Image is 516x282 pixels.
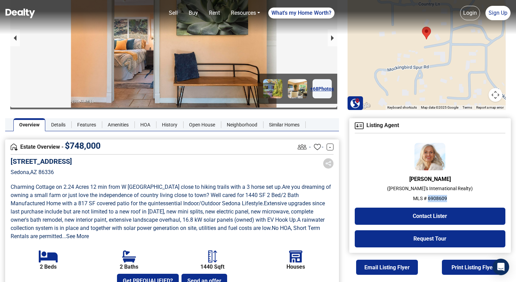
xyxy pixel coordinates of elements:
p: Sedona , AZ 86336 [11,168,72,176]
span: A rainwater collection system is in place and together with solar power generation on site, utili... [11,217,326,231]
p: ( [PERSON_NAME]'s International Realty ) [355,185,505,192]
b: Houses [286,264,305,270]
button: Map camera controls [489,88,502,102]
h6: [PERSON_NAME] [355,176,505,182]
button: previous slide / item [10,29,20,46]
img: Listing View [296,141,308,153]
h4: Estate Overview - [11,143,296,151]
img: Search Homes at Dealty [350,98,360,108]
a: Open House [183,118,221,131]
a: Similar Homes [263,118,305,131]
img: Favourites [314,144,321,150]
img: Agent [355,122,364,129]
h5: [STREET_ADDRESS] [11,157,72,165]
a: What's my Home Worth? [268,8,335,19]
span: Are you dreaming of owning a small farm or just love the independence of country living close to ... [11,184,332,207]
button: Email Listing Flyer [356,260,418,275]
a: History [156,118,183,131]
a: Sell [166,6,180,20]
a: Features [71,118,102,131]
span: Extensive upgrades since last purchase include but are not limited to a new roof in [DATE], new m... [11,200,326,223]
a: Report a map error [476,106,504,109]
a: Sign Up [485,6,511,20]
button: Contact Lister [355,208,505,225]
button: Request Tour [355,230,505,247]
a: HOA [134,118,156,131]
iframe: BigID CMP Widget [3,261,24,282]
b: 2 Beds [40,264,57,270]
span: Map data ©2025 Google [421,106,458,109]
button: Keyboard shortcuts [387,105,417,110]
p: MLS # 6908609 [355,195,505,202]
a: Overview [13,118,45,131]
div: Open Intercom Messenger [493,259,509,275]
img: Agent [414,143,445,170]
img: Overview [11,144,17,150]
img: Image [263,79,282,98]
img: Dealty - Buy, Sell & Rent Homes [5,9,35,18]
span: - [309,143,310,151]
a: ...See More [62,233,89,240]
a: Neighborhood [221,118,263,131]
a: Buy [186,6,201,20]
b: 1440 Sqft [200,264,224,270]
a: Resources [228,6,263,20]
a: Login [460,6,480,20]
a: Amenities [102,118,134,131]
a: +68Photos [313,79,332,98]
a: Rent [206,6,223,20]
a: Details [45,118,71,131]
a: - [327,144,333,150]
a: Terms (opens in new tab) [462,106,472,109]
span: Charming Cottage on 2.24 Acres 12 min from W [GEOGRAPHIC_DATA] close to hiking trails with a 3 ho... [11,184,282,190]
b: 2 Baths [120,264,138,270]
h4: Listing Agent [355,122,505,129]
span: - [322,143,323,151]
button: Print Listing Flyer [442,260,504,275]
img: Image [288,79,307,98]
span: No HOA, Short Term Rentals are permitted [11,225,321,240]
button: next slide / item [328,29,337,46]
span: $ 748,000 [65,141,101,151]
